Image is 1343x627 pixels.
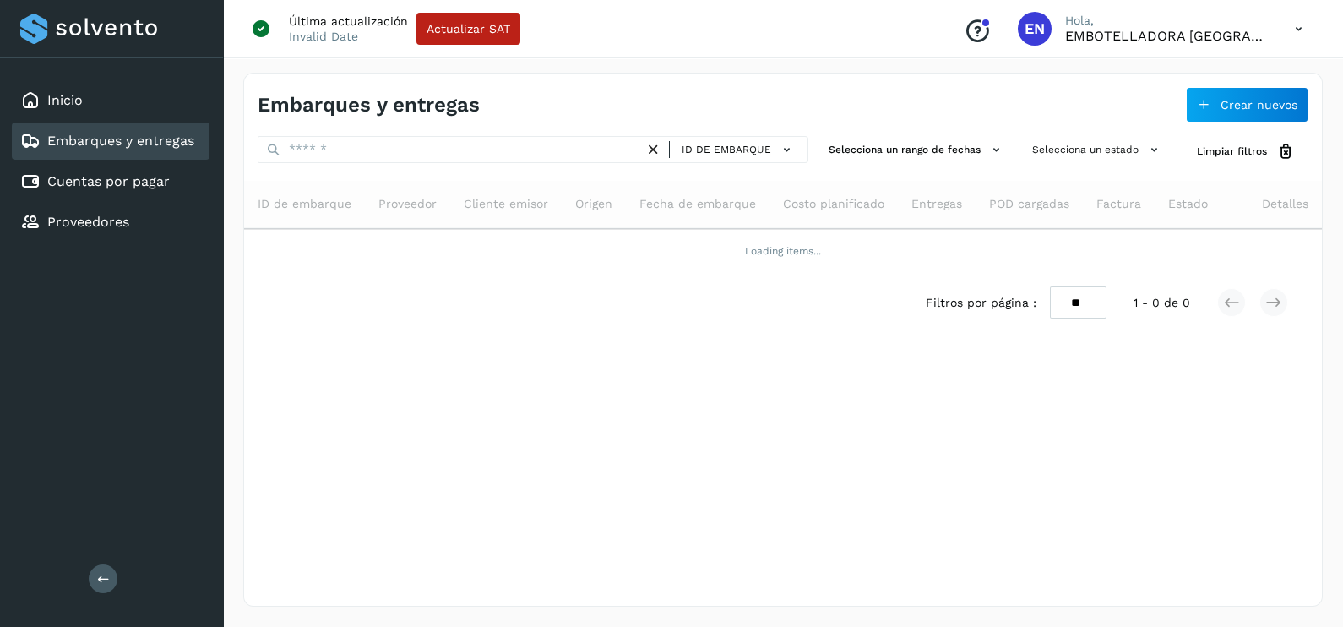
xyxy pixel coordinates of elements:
[427,23,510,35] span: Actualizar SAT
[911,195,962,213] span: Entregas
[1221,99,1297,111] span: Crear nuevos
[822,136,1012,164] button: Selecciona un rango de fechas
[47,214,129,230] a: Proveedores
[926,294,1036,312] span: Filtros por página :
[1186,87,1308,123] button: Crear nuevos
[783,195,884,213] span: Costo planificado
[1168,195,1208,213] span: Estado
[639,195,756,213] span: Fecha de embarque
[464,195,548,213] span: Cliente emisor
[258,93,480,117] h4: Embarques y entregas
[244,229,1322,273] td: Loading items...
[47,173,170,189] a: Cuentas por pagar
[1025,136,1170,164] button: Selecciona un estado
[1197,144,1267,159] span: Limpiar filtros
[1262,195,1308,213] span: Detalles
[12,204,209,241] div: Proveedores
[575,195,612,213] span: Origen
[416,13,520,45] button: Actualizar SAT
[47,92,83,108] a: Inicio
[378,195,437,213] span: Proveedor
[289,14,408,29] p: Última actualización
[12,123,209,160] div: Embarques y entregas
[989,195,1069,213] span: POD cargadas
[258,195,351,213] span: ID de embarque
[12,163,209,200] div: Cuentas por pagar
[682,142,771,157] span: ID de embarque
[1065,28,1268,44] p: EMBOTELLADORA NIAGARA DE MEXICO
[677,138,801,162] button: ID de embarque
[47,133,194,149] a: Embarques y entregas
[1065,14,1268,28] p: Hola,
[289,29,358,44] p: Invalid Date
[1096,195,1141,213] span: Factura
[1183,136,1308,167] button: Limpiar filtros
[12,82,209,119] div: Inicio
[1134,294,1190,312] span: 1 - 0 de 0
